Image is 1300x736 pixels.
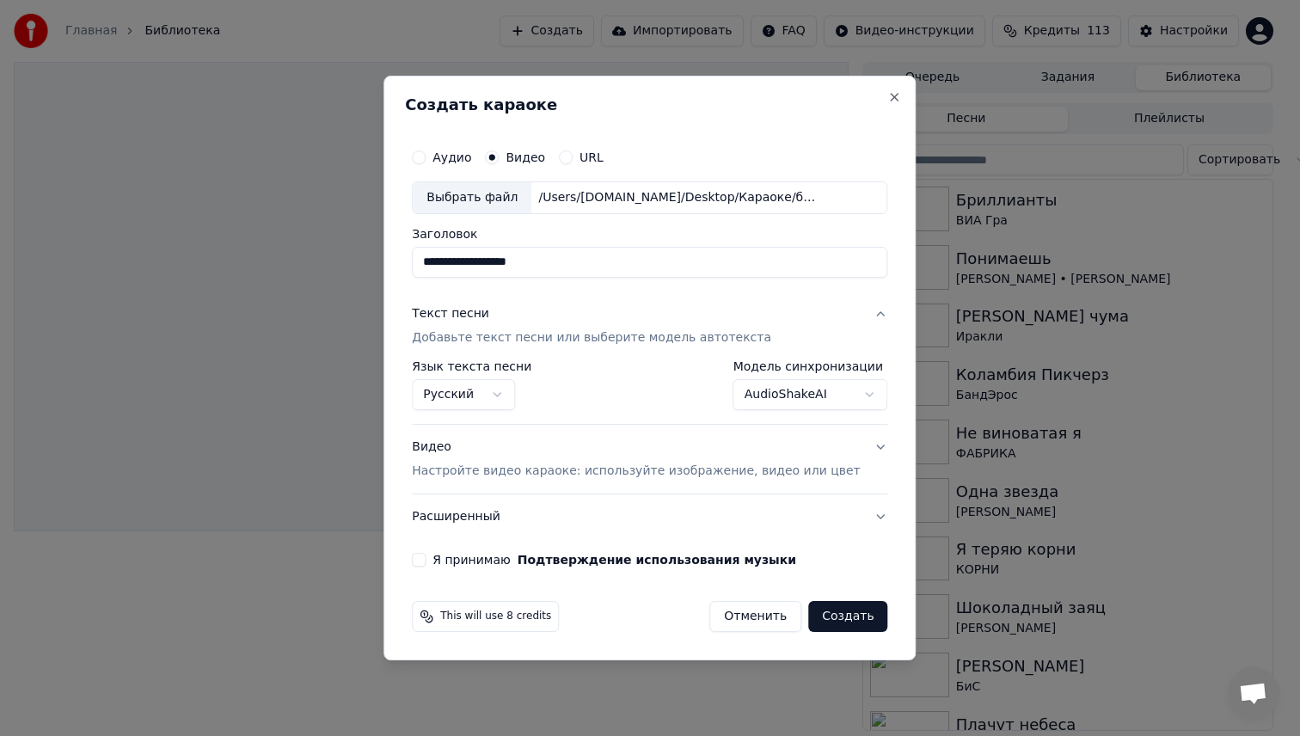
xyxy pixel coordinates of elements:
[432,151,471,163] label: Аудио
[412,360,887,424] div: Текст песниДобавьте текст песни или выберите модель автотекста
[506,151,545,163] label: Видео
[709,601,801,632] button: Отменить
[531,189,824,206] div: /Users/[DOMAIN_NAME]/Desktop/Караоке/битва сильнейших/3/Новая папка/ВИА Гра - Попытка 5 Official...
[412,439,860,480] div: Видео
[413,182,531,213] div: Выбрать файл
[518,554,796,566] button: Я принимаю
[412,228,887,240] label: Заголовок
[412,291,887,360] button: Текст песниДобавьте текст песни или выберите модель автотекста
[412,329,771,347] p: Добавьте текст песни или выберите модель автотекста
[579,151,604,163] label: URL
[412,463,860,480] p: Настройте видео караоке: используйте изображение, видео или цвет
[405,97,894,113] h2: Создать караоке
[412,360,531,372] label: Язык текста песни
[733,360,888,372] label: Модель синхронизации
[412,494,887,539] button: Расширенный
[440,610,551,623] span: This will use 8 credits
[432,554,796,566] label: Я принимаю
[412,305,489,322] div: Текст песни
[808,601,887,632] button: Создать
[412,425,887,494] button: ВидеоНастройте видео караоке: используйте изображение, видео или цвет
